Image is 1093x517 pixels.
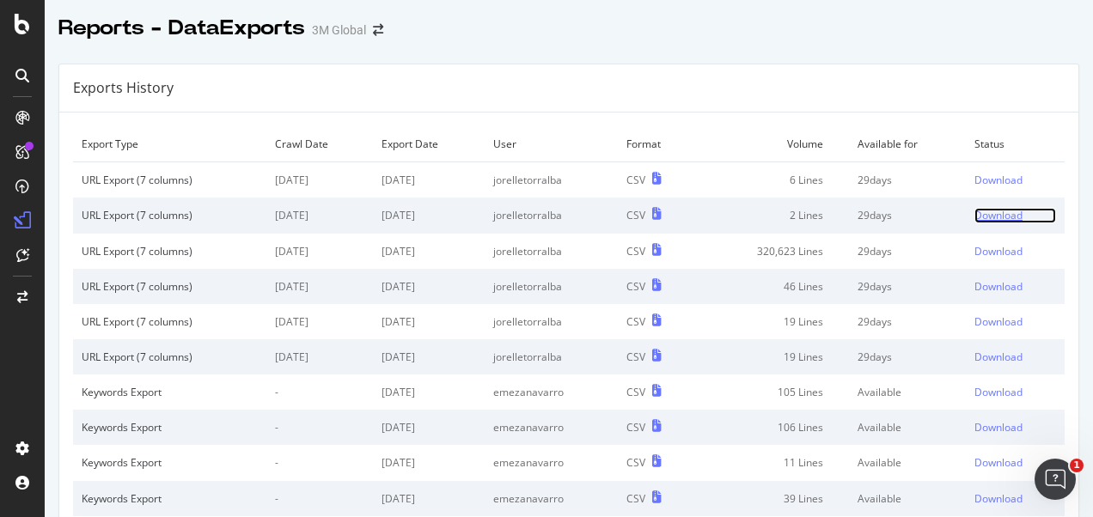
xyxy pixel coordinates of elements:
td: [DATE] [266,339,373,374]
div: Download [974,314,1023,329]
td: [DATE] [373,162,485,198]
td: [DATE] [266,162,373,198]
td: 29 days [849,198,966,233]
div: Download [974,455,1023,470]
td: jorelletorralba [485,198,617,233]
div: arrow-right-arrow-left [373,24,383,36]
div: CSV [626,491,645,506]
td: jorelletorralba [485,304,617,339]
td: Export Type [73,126,266,162]
td: 19 Lines [697,304,849,339]
div: CSV [626,385,645,399]
div: Download [974,491,1023,506]
td: 46 Lines [697,269,849,304]
div: CSV [626,279,645,294]
td: User [485,126,617,162]
div: Exports History [73,78,174,98]
td: [DATE] [373,374,485,410]
div: Download [974,420,1023,435]
td: jorelletorralba [485,162,617,198]
td: - [266,481,373,516]
td: [DATE] [266,269,373,304]
td: 105 Lines [697,374,849,410]
td: emezanavarro [485,410,617,445]
td: Volume [697,126,849,162]
div: Keywords Export [82,455,258,470]
td: jorelletorralba [485,269,617,304]
div: Keywords Export [82,491,258,506]
div: Reports - DataExports [58,14,305,43]
td: 39 Lines [697,481,849,516]
td: 11 Lines [697,445,849,480]
div: URL Export (7 columns) [82,279,258,294]
div: Keywords Export [82,420,258,435]
div: CSV [626,173,645,187]
td: [DATE] [266,198,373,233]
div: URL Export (7 columns) [82,173,258,187]
div: CSV [626,350,645,364]
a: Download [974,420,1056,435]
div: CSV [626,314,645,329]
span: 1 [1070,459,1084,472]
td: emezanavarro [485,445,617,480]
div: Download [974,173,1023,187]
div: Available [858,385,957,399]
td: jorelletorralba [485,234,617,269]
td: 29 days [849,234,966,269]
div: URL Export (7 columns) [82,314,258,329]
td: - [266,374,373,410]
td: [DATE] [373,481,485,516]
td: 29 days [849,269,966,304]
a: Download [974,173,1056,187]
div: URL Export (7 columns) [82,350,258,364]
div: CSV [626,420,645,435]
td: Crawl Date [266,126,373,162]
td: 6 Lines [697,162,849,198]
td: Status [966,126,1065,162]
td: [DATE] [373,445,485,480]
a: Download [974,350,1056,364]
td: 2 Lines [697,198,849,233]
div: Download [974,208,1023,222]
td: [DATE] [373,234,485,269]
div: Download [974,350,1023,364]
td: 106 Lines [697,410,849,445]
td: 320,623 Lines [697,234,849,269]
td: 29 days [849,304,966,339]
a: Download [974,385,1056,399]
td: 19 Lines [697,339,849,374]
a: Download [974,279,1056,294]
td: 29 days [849,339,966,374]
td: [DATE] [373,410,485,445]
a: Download [974,491,1056,506]
div: Available [858,455,957,470]
a: Download [974,455,1056,470]
div: CSV [626,455,645,470]
div: CSV [626,208,645,222]
div: Download [974,279,1023,294]
div: URL Export (7 columns) [82,208,258,222]
td: 29 days [849,162,966,198]
td: [DATE] [373,198,485,233]
div: Available [858,491,957,506]
td: Available for [849,126,966,162]
td: [DATE] [266,234,373,269]
div: CSV [626,244,645,258]
div: Keywords Export [82,385,258,399]
td: - [266,410,373,445]
td: [DATE] [266,304,373,339]
td: emezanavarro [485,374,617,410]
td: [DATE] [373,269,485,304]
td: [DATE] [373,339,485,374]
iframe: Intercom live chat [1035,459,1076,500]
a: Download [974,244,1056,258]
td: - [266,445,373,480]
td: [DATE] [373,304,485,339]
td: emezanavarro [485,481,617,516]
div: 3M Global [312,21,366,39]
td: Format [618,126,697,162]
td: Export Date [373,126,485,162]
div: URL Export (7 columns) [82,244,258,258]
div: Available [858,420,957,435]
div: Download [974,244,1023,258]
